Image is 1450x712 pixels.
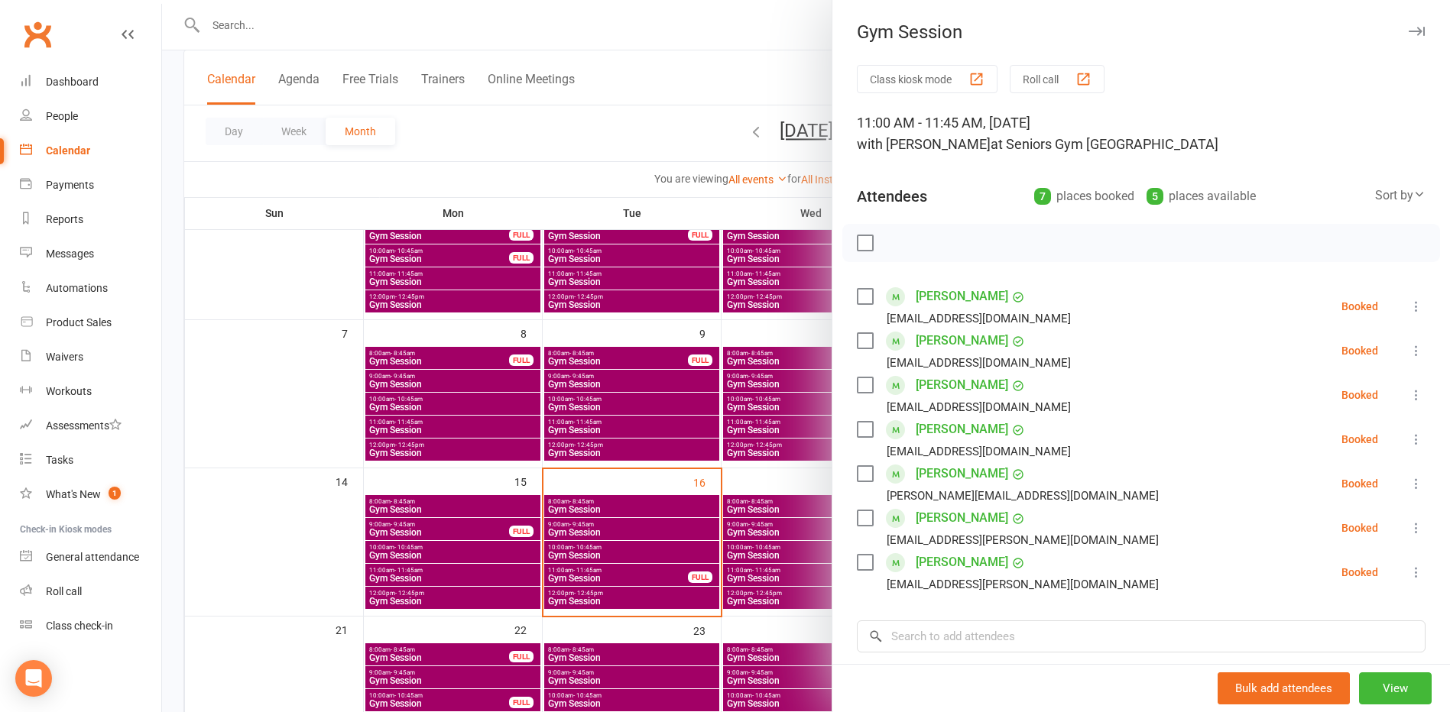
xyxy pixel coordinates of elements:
a: Automations [20,271,161,306]
a: General attendance kiosk mode [20,540,161,574]
div: [EMAIL_ADDRESS][PERSON_NAME][DOMAIN_NAME] [887,530,1159,550]
a: [PERSON_NAME] [916,461,1008,486]
div: Booked [1341,434,1378,445]
button: Class kiosk mode [857,65,997,93]
div: Workouts [46,385,92,397]
div: Assessments [46,419,122,432]
div: Gym Session [832,21,1450,43]
a: Reports [20,202,161,237]
div: Automations [46,282,108,294]
a: Roll call [20,574,161,609]
a: Product Sales [20,306,161,340]
div: Open Intercom Messenger [15,660,52,697]
div: [PERSON_NAME][EMAIL_ADDRESS][DOMAIN_NAME] [887,486,1159,506]
button: View [1359,672,1432,704]
a: Messages [20,237,161,271]
div: [EMAIL_ADDRESS][DOMAIN_NAME] [887,309,1071,328]
div: Waivers [46,351,83,363]
a: [PERSON_NAME] [916,328,1008,353]
span: 1 [109,487,121,500]
a: [PERSON_NAME] [916,417,1008,442]
div: [EMAIL_ADDRESS][PERSON_NAME][DOMAIN_NAME] [887,574,1159,594]
div: General attendance [46,551,139,563]
div: places booked [1034,186,1134,207]
div: Attendees [857,186,927,207]
div: Booked [1341,345,1378,356]
div: Booked [1341,523,1378,533]
div: [EMAIL_ADDRESS][DOMAIN_NAME] [887,397,1071,417]
div: [EMAIL_ADDRESS][DOMAIN_NAME] [887,442,1071,461]
div: Calendar [46,144,90,157]
div: Booked [1341,478,1378,489]
a: Waivers [20,340,161,374]
div: Dashboard [46,76,99,88]
div: Booked [1341,390,1378,400]
a: [PERSON_NAME] [916,550,1008,574]
a: Dashboard [20,65,161,99]
div: Payments [46,179,94,191]
button: Bulk add attendees [1218,672,1350,704]
div: 7 [1034,188,1051,205]
a: Calendar [20,134,161,168]
a: Workouts [20,374,161,409]
span: with [PERSON_NAME] [857,136,991,152]
a: [PERSON_NAME] [916,373,1008,397]
div: Booked [1341,301,1378,312]
a: Tasks [20,443,161,477]
div: [EMAIL_ADDRESS][DOMAIN_NAME] [887,353,1071,373]
a: What's New1 [20,477,161,512]
div: Product Sales [46,316,112,328]
div: Messages [46,248,94,260]
div: People [46,110,78,122]
a: People [20,99,161,134]
a: Clubworx [18,15,57,53]
div: 5 [1147,188,1163,205]
div: Reports [46,213,83,225]
span: at Seniors Gym [GEOGRAPHIC_DATA] [991,136,1218,152]
input: Search to add attendees [857,620,1426,652]
a: [PERSON_NAME] [916,506,1008,530]
div: Booked [1341,567,1378,578]
div: Roll call [46,585,82,597]
a: [PERSON_NAME] [916,284,1008,309]
button: Roll call [1010,65,1105,93]
a: Payments [20,168,161,202]
div: 11:00 AM - 11:45 AM, [DATE] [857,112,1426,155]
a: Class kiosk mode [20,609,161,643]
div: places available [1147,186,1256,207]
a: Assessments [20,409,161,443]
div: Tasks [46,454,73,466]
div: Class check-in [46,620,113,632]
div: Sort by [1375,186,1426,206]
div: What's New [46,488,101,500]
